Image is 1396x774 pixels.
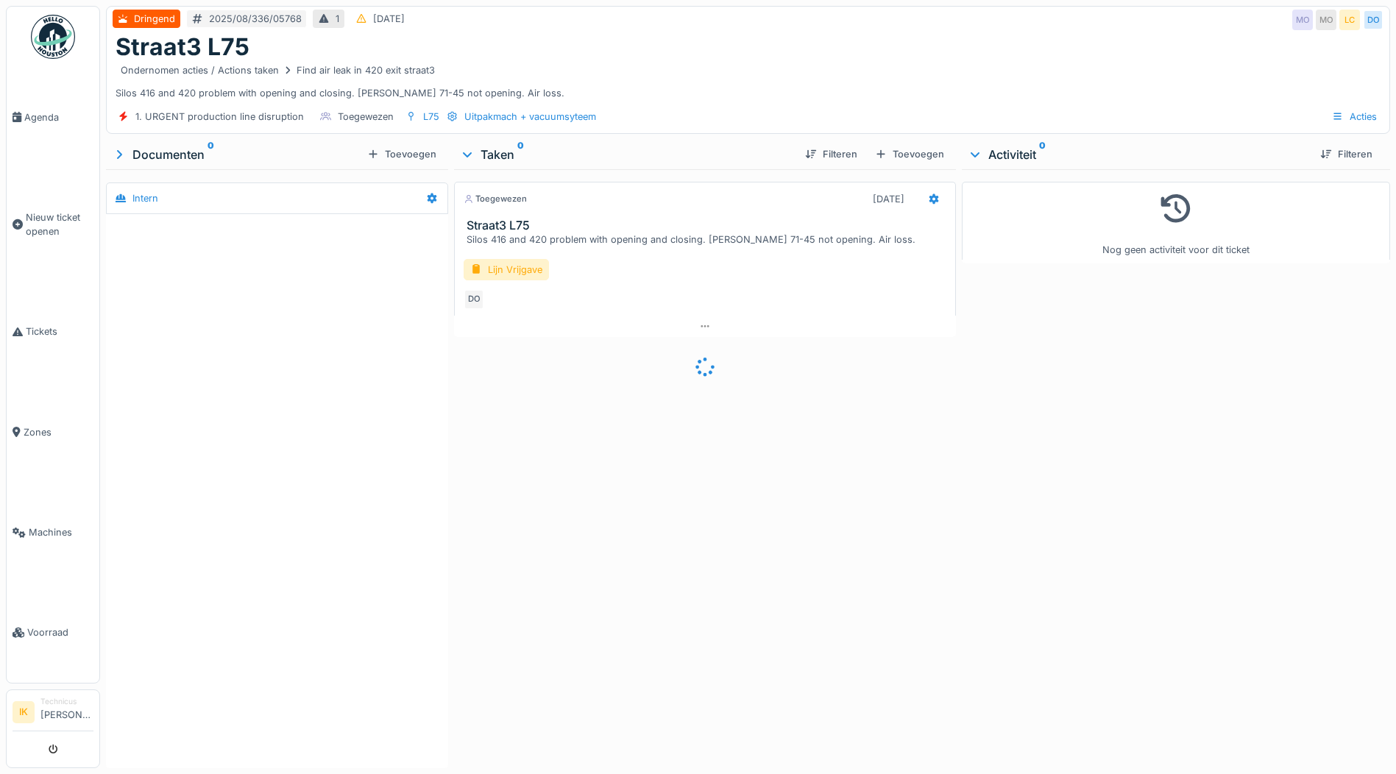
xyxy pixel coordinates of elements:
[7,67,99,167] a: Agenda
[373,12,405,26] div: [DATE]
[1316,10,1336,30] div: MO
[13,696,93,731] a: IK Technicus[PERSON_NAME]
[40,696,93,728] li: [PERSON_NAME]
[135,110,304,124] div: 1. URGENT production line disruption
[24,110,93,124] span: Agenda
[460,146,793,163] div: Taken
[7,167,99,282] a: Nieuw ticket openen
[336,12,339,26] div: 1
[7,282,99,382] a: Tickets
[24,425,93,439] span: Zones
[116,33,249,61] h1: Straat3 L75
[464,193,527,205] div: Toegewezen
[1314,144,1378,164] div: Filteren
[134,12,175,26] div: Dringend
[31,15,75,59] img: Badge_color-CXgf-gQk.svg
[27,625,93,639] span: Voorraad
[29,525,93,539] span: Machines
[1325,106,1383,127] div: Acties
[517,146,524,163] sup: 0
[971,188,1381,257] div: Nog geen activiteit voor dit ticket
[209,12,302,26] div: 2025/08/336/05768
[7,583,99,683] a: Voorraad
[464,110,596,124] div: Uitpakmach + vacuumsyteem
[1339,10,1360,30] div: LC
[7,382,99,482] a: Zones
[13,701,35,723] li: IK
[1363,10,1383,30] div: DO
[7,483,99,583] a: Machines
[423,110,439,124] div: L75
[40,696,93,707] div: Technicus
[1039,146,1046,163] sup: 0
[132,191,158,205] div: Intern
[467,219,949,232] h3: Straat3 L75
[799,144,863,164] div: Filteren
[338,110,394,124] div: Toegewezen
[26,324,93,338] span: Tickets
[968,146,1308,163] div: Activiteit
[873,192,904,206] div: [DATE]
[464,289,484,310] div: DO
[112,146,361,163] div: Documenten
[467,232,949,246] div: Silos 416 and 420 problem with opening and closing. [PERSON_NAME] 71-45 not opening. Air loss.
[208,146,214,163] sup: 0
[121,63,435,77] div: Ondernomen acties / Actions taken Find air leak in 420 exit straat3
[116,61,1381,99] div: Silos 416 and 420 problem with opening and closing. [PERSON_NAME] 71-45 not opening. Air loss.
[361,144,442,164] div: Toevoegen
[869,144,950,164] div: Toevoegen
[26,210,93,238] span: Nieuw ticket openen
[1292,10,1313,30] div: MO
[464,259,549,280] div: Lijn Vrijgave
